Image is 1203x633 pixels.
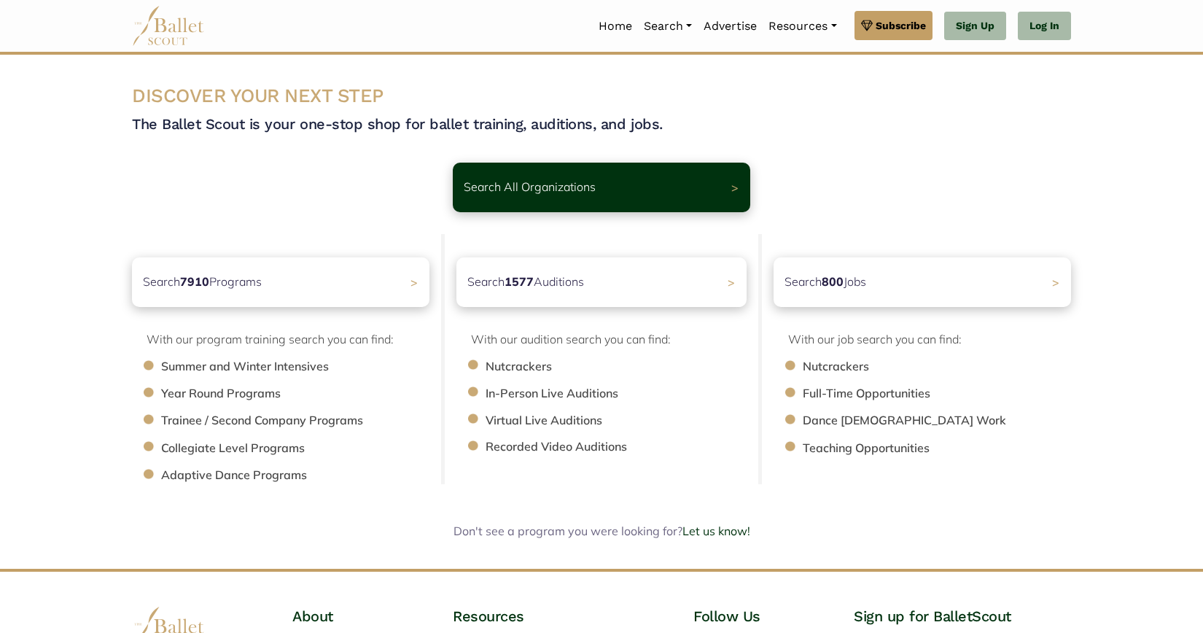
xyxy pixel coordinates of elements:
[486,384,761,403] li: In-Person Live Auditions
[763,11,842,42] a: Resources
[161,384,444,403] li: Year Round Programs
[132,114,1071,133] h4: The Ballet Scout is your one-stop shop for ballet training, auditions, and jobs.
[467,273,584,292] p: Search Auditions
[292,607,429,626] h4: About
[803,411,1086,430] li: Dance [DEMOGRAPHIC_DATA] Work
[1018,12,1071,41] a: Log In
[861,18,873,34] img: gem.svg
[505,274,534,289] b: 1577
[226,522,977,541] div: Don't see a program you were looking for?
[471,330,747,349] p: With our audition search you can find:
[788,330,1071,349] p: With our job search you can find:
[731,180,739,195] span: >
[682,524,750,538] a: Let us know!
[803,357,1086,376] li: Nutcrackers
[822,274,844,289] b: 800
[161,439,444,458] li: Collegiate Level Programs
[803,384,1086,403] li: Full-Time Opportunities
[593,11,638,42] a: Home
[486,438,761,457] li: Recorded Video Auditions
[464,178,596,197] p: Search All Organizations
[944,12,1006,41] a: Sign Up
[803,439,1086,458] li: Teaching Opportunities
[132,257,429,307] a: Search7910Programs >
[456,257,747,307] a: Search1577Auditions>
[854,11,933,40] a: Subscribe
[728,275,735,290] span: >
[638,11,698,42] a: Search
[143,273,262,292] p: Search Programs
[698,11,763,42] a: Advertise
[161,357,444,376] li: Summer and Winter Intensives
[453,163,750,212] a: Search All Organizations >
[693,607,830,626] h4: Follow Us
[486,357,761,376] li: Nutcrackers
[486,411,761,430] li: Virtual Live Auditions
[854,607,1071,626] h4: Sign up for BalletScout
[132,84,1071,109] h3: DISCOVER YOUR NEXT STEP
[180,274,209,289] b: 7910
[147,330,429,349] p: With our program training search you can find:
[410,275,418,290] span: >
[161,411,444,430] li: Trainee / Second Company Programs
[785,273,866,292] p: Search Jobs
[453,607,670,626] h4: Resources
[1052,275,1059,290] span: >
[876,18,926,34] span: Subscribe
[161,466,444,485] li: Adaptive Dance Programs
[774,257,1071,307] a: Search800Jobs >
